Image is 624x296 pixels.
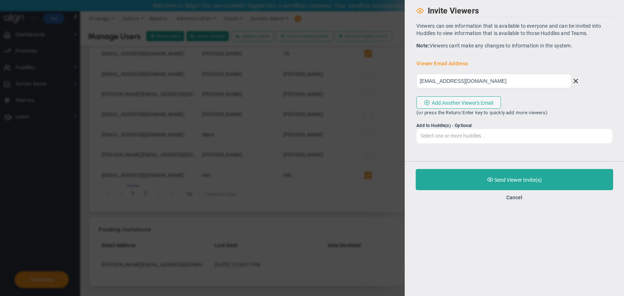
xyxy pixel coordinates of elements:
[416,42,612,49] p: Viewers can't make any changes to information in the system.
[416,60,529,67] span: Viewer Email Address
[416,169,613,190] button: Send Viewer Invite(s)
[417,129,612,142] input: Add to Huddle(s) - Optional
[427,6,479,15] span: Invite Viewers
[416,43,430,49] strong: Note:
[494,177,542,183] span: Send Viewer Invite(s)
[416,110,547,115] span: (or press the Return/Enter key to quickly add more viewers)
[506,195,522,200] button: Cancel
[416,96,501,109] button: Add Another Viewer's Email
[416,123,612,128] div: Select one or more Huddles... The invited Viewer(s) will be added to the Huddle as a Viewer.
[416,22,612,37] p: Viewers can see information that is available to everyone and can be invited into Huddles to view...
